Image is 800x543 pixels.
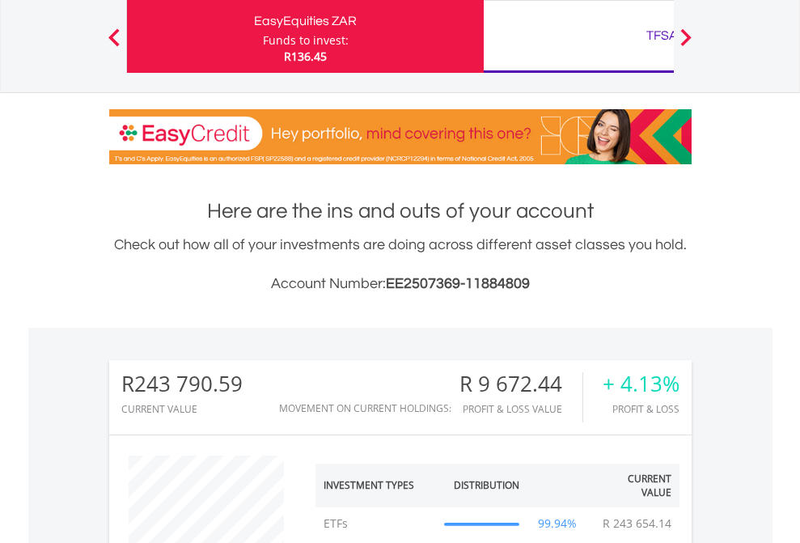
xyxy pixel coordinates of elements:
div: Funds to invest: [263,32,349,49]
span: EE2507369-11884809 [386,276,530,291]
img: EasyCredit Promotion Banner [109,109,692,164]
td: R 243 654.14 [595,507,679,540]
div: Profit & Loss [603,404,679,414]
span: R136.45 [284,49,327,64]
div: Profit & Loss Value [459,404,582,414]
td: ETFs [315,507,437,540]
button: Previous [98,36,130,53]
div: + 4.13% [603,372,679,396]
div: CURRENT VALUE [121,404,243,414]
button: Next [670,36,702,53]
h3: Account Number: [109,273,692,295]
div: Check out how all of your investments are doing across different asset classes you hold. [109,234,692,295]
h1: Here are the ins and outs of your account [109,197,692,226]
th: Current Value [588,464,679,507]
div: EasyEquities ZAR [137,10,474,32]
td: 99.94% [527,507,588,540]
th: Investment Types [315,464,437,507]
div: Movement on Current Holdings: [279,403,451,414]
div: R243 790.59 [121,372,243,396]
div: Distribution [454,478,519,492]
div: R 9 672.44 [459,372,582,396]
